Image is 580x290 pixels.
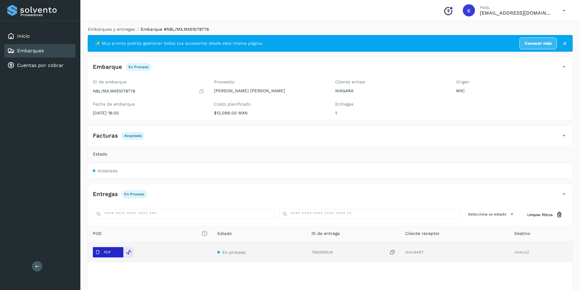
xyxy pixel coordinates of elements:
[88,26,573,33] nav: breadcrumb
[98,168,118,173] span: Aceptada
[93,151,107,157] span: Estado
[214,110,325,116] p: $12,096.00 MXN
[104,250,111,254] p: PDF
[17,33,30,39] a: Inicio
[405,230,440,237] span: Cliente receptor
[522,209,568,220] button: Limpiar filtros
[88,189,572,204] div: EntregasEn proceso
[519,37,557,49] a: Conocer más
[93,110,204,116] p: [DATE] 18:00
[466,209,518,219] button: Selecciona un estado
[217,230,232,237] span: Estado
[509,242,572,262] td: CHALCO
[88,27,135,32] a: Embarques y entregas
[527,212,553,218] span: Limpiar filtros
[93,102,204,107] label: Fecha de embarque
[480,10,553,16] p: carlosvazqueztgc@gmail.com
[335,79,447,85] label: Cliente emisor
[335,102,447,107] label: Entregas
[128,65,149,69] p: En proceso
[93,132,118,139] h4: Facturas
[214,79,325,85] label: Proveedor
[222,250,246,255] span: En proceso
[4,44,76,58] div: Embarques
[4,30,76,43] div: Inicio
[456,88,568,93] p: MXC
[17,62,64,68] a: Cuentas por cobrar
[95,40,263,47] span: ✨ Muy pronto podrás gestionar todos tus accesorios desde esta misma página.
[93,230,208,237] span: POD
[124,192,144,196] p: En proceso
[335,88,447,93] p: NIAGARA
[123,247,134,257] div: Reemplazar POD
[93,64,122,71] h4: Embarque
[88,62,572,77] div: EmbarqueEn proceso
[514,230,530,237] span: Destino
[311,249,395,256] div: 7983585529
[456,79,568,85] label: Origen
[400,242,509,262] td: WALMART
[335,110,447,116] p: 1
[88,131,572,146] div: FacturasAceptada
[311,230,340,237] span: ID de entrega
[480,5,553,10] p: Hola,
[17,48,44,54] a: Embarques
[93,247,123,257] button: PDF
[4,59,76,72] div: Cuentas por cobrar
[214,88,325,93] p: [PERSON_NAME] [PERSON_NAME]
[93,191,118,198] h4: Entregas
[20,13,73,17] p: Proveedores
[214,102,325,107] label: Costo planificado
[124,134,142,138] p: Aceptada
[141,27,209,32] span: Embarque #NBL/MX.MX51078776
[93,89,135,94] p: NBL/MX.MX51078776
[93,79,204,85] label: ID de embarque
